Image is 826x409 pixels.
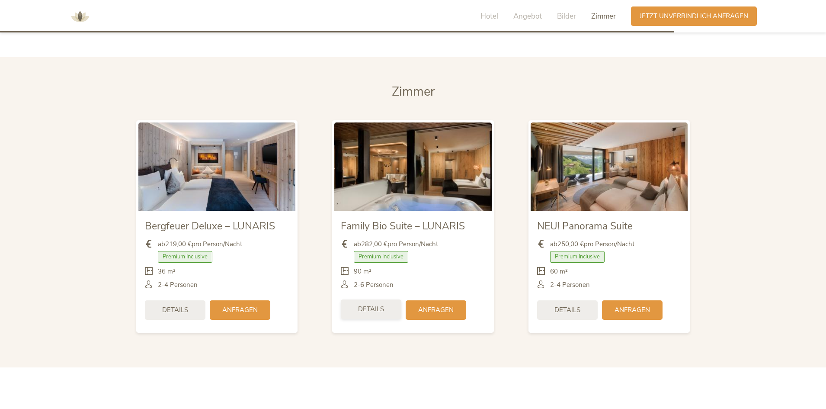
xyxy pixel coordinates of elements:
span: Details [554,306,580,315]
img: NEU! Panorama Suite [531,122,688,211]
span: Anfragen [222,306,258,315]
img: AMONTI & LUNARIS Wellnessresort [67,3,93,29]
span: Zimmer [591,11,616,21]
a: AMONTI & LUNARIS Wellnessresort [67,13,93,19]
span: Bergfeuer Deluxe – LUNARIS [145,219,275,233]
span: ab pro Person/Nacht [354,240,438,249]
span: Details [358,305,384,314]
img: Bergfeuer Deluxe – LUNARIS [138,122,295,211]
span: Premium Inclusive [550,251,605,262]
span: Premium Inclusive [354,251,408,262]
span: 90 m² [354,267,371,276]
span: Bilder [557,11,576,21]
b: 282,00 € [361,240,387,248]
span: Details [162,306,188,315]
span: NEU! Panorama Suite [537,219,633,233]
b: 250,00 € [557,240,584,248]
span: Anfragen [615,306,650,315]
span: Jetzt unverbindlich anfragen [640,12,748,21]
span: 36 m² [158,267,176,276]
span: Family Bio Suite – LUNARIS [341,219,465,233]
b: 219,00 € [165,240,192,248]
span: 2-6 Personen [354,280,394,290]
img: Family Bio Suite – LUNARIS [334,122,491,211]
span: 60 m² [550,267,568,276]
span: Anfragen [418,306,454,315]
span: 2-4 Personen [158,280,198,290]
span: ab pro Person/Nacht [550,240,634,249]
span: Premium Inclusive [158,251,212,262]
span: Angebot [513,11,542,21]
span: 2-4 Personen [550,280,590,290]
span: ab pro Person/Nacht [158,240,242,249]
span: Zimmer [392,83,435,100]
span: Hotel [480,11,498,21]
